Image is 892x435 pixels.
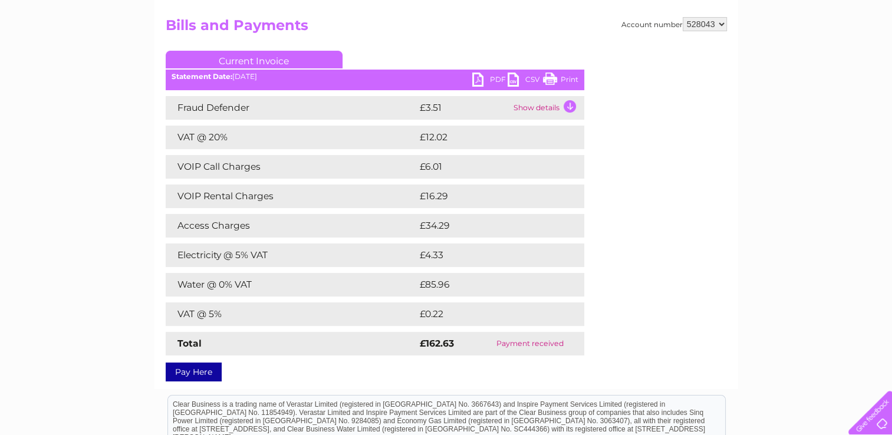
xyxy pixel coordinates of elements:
[168,6,725,57] div: Clear Business is a trading name of Verastar Limited (registered in [GEOGRAPHIC_DATA] No. 3667643...
[166,51,343,68] a: Current Invoice
[166,155,417,179] td: VOIP Call Charges
[472,72,508,90] a: PDF
[417,302,557,326] td: £0.22
[31,31,91,67] img: logo.png
[166,273,417,296] td: Water @ 0% VAT
[714,50,740,59] a: Energy
[508,72,543,90] a: CSV
[166,184,417,208] td: VOIP Rental Charges
[166,72,584,81] div: [DATE]
[621,17,727,31] div: Account number
[684,50,707,59] a: Water
[511,96,584,120] td: Show details
[814,50,842,59] a: Contact
[166,126,417,149] td: VAT @ 20%
[417,214,561,238] td: £34.29
[417,184,559,208] td: £16.29
[172,72,232,81] b: Statement Date:
[166,96,417,120] td: Fraud Defender
[166,17,727,39] h2: Bills and Payments
[166,214,417,238] td: Access Charges
[420,338,454,349] strong: £162.63
[417,126,559,149] td: £12.02
[789,50,807,59] a: Blog
[417,243,557,267] td: £4.33
[543,72,578,90] a: Print
[177,338,202,349] strong: Total
[417,273,561,296] td: £85.96
[476,332,584,355] td: Payment received
[166,362,222,381] a: Pay Here
[853,50,881,59] a: Log out
[166,302,417,326] td: VAT @ 5%
[417,155,555,179] td: £6.01
[747,50,782,59] a: Telecoms
[670,6,751,21] a: 0333 014 3131
[417,96,511,120] td: £3.51
[166,243,417,267] td: Electricity @ 5% VAT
